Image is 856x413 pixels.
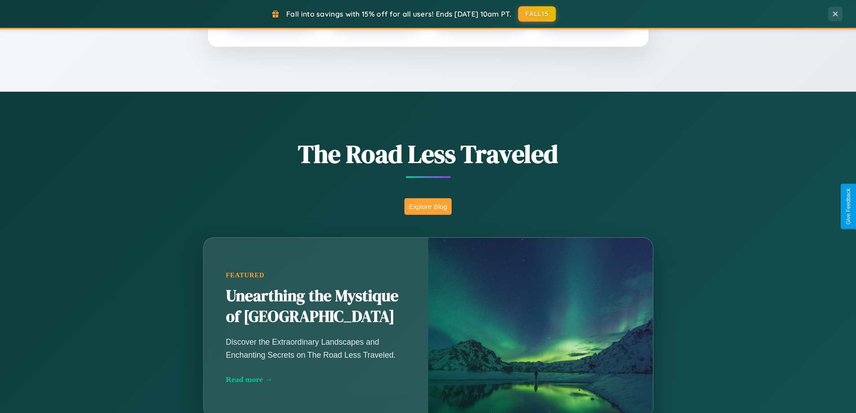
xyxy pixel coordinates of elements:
div: Give Feedback [845,188,852,225]
h1: The Road Less Traveled [159,137,698,171]
p: Discover the Extraordinary Landscapes and Enchanting Secrets on The Road Less Traveled. [226,336,406,361]
button: FALL15 [518,6,556,22]
div: Featured [226,271,406,279]
div: Read more → [226,375,406,384]
span: Fall into savings with 15% off for all users! Ends [DATE] 10am PT. [286,9,511,18]
h2: Unearthing the Mystique of [GEOGRAPHIC_DATA] [226,286,406,327]
button: Explore Blog [404,198,452,215]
